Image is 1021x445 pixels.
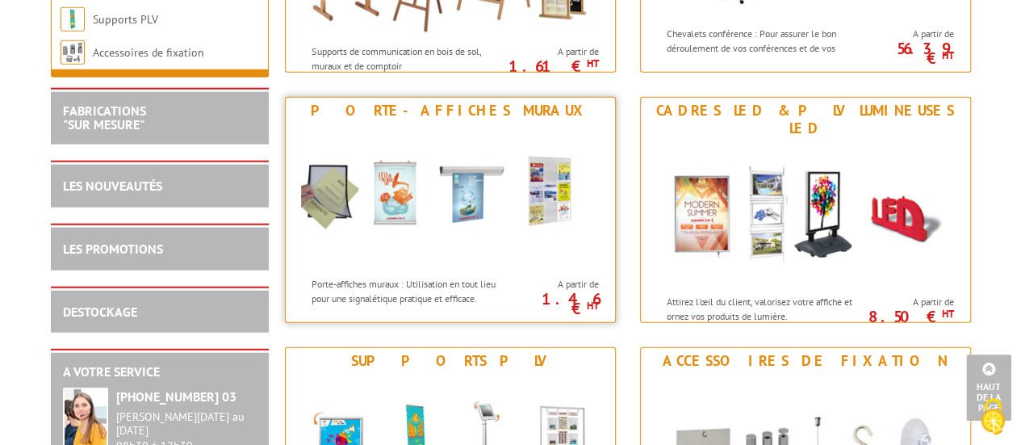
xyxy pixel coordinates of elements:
[516,45,598,58] span: A partir de
[312,44,512,72] p: Supports de communication en bois de sol, muraux et de comptoir
[63,241,163,257] a: LES PROMOTIONS
[61,7,85,31] img: Supports PLV
[93,45,204,60] a: Accessoires de fixation
[93,12,158,27] a: Supports PLV
[645,102,966,137] div: Cadres LED & PLV lumineuses LED
[973,397,1013,437] img: Cookies (fenêtre modale)
[285,97,616,323] a: Porte-affiches muraux Porte-affiches muraux Porte-affiches muraux : Utilisation en tout lieu pour...
[656,141,955,287] img: Cadres LED & PLV lumineuses LED
[312,277,512,304] p: Porte-affiches muraux : Utilisation en tout lieu pour une signalétique pratique et efficace.
[863,44,953,63] p: 56.39 €
[508,61,598,71] p: 1.61 €
[667,295,867,322] p: Attirez l’œil du client, valorisez votre affiche et ornez vos produits de lumière.
[640,97,971,323] a: Cadres LED & PLV lumineuses LED Cadres LED & PLV lumineuses LED Attirez l’œil du client, valorise...
[966,355,1011,421] a: Haut de la page
[63,178,162,194] a: LES NOUVEAUTÉS
[61,40,85,65] img: Accessoires de fixation
[645,352,966,370] div: Accessoires de fixation
[586,57,598,70] sup: HT
[941,48,953,62] sup: HT
[941,307,953,321] sup: HT
[301,124,600,269] img: Porte-affiches muraux
[63,103,146,133] a: FABRICATIONS"Sur Mesure"
[508,294,598,313] p: 1.46 €
[965,390,1021,445] button: Cookies (fenêtre modale)
[63,304,137,320] a: DESTOCKAGE
[290,352,611,370] div: Supports PLV
[586,299,598,313] sup: HT
[863,312,953,321] p: 8.50 €
[290,102,611,120] div: Porte-affiches muraux
[871,296,953,309] span: A partir de
[871,27,953,40] span: A partir de
[516,278,598,291] span: A partir de
[667,27,867,68] p: Chevalets conférence : Pour assurer le bon déroulement de vos conférences et de vos réunions.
